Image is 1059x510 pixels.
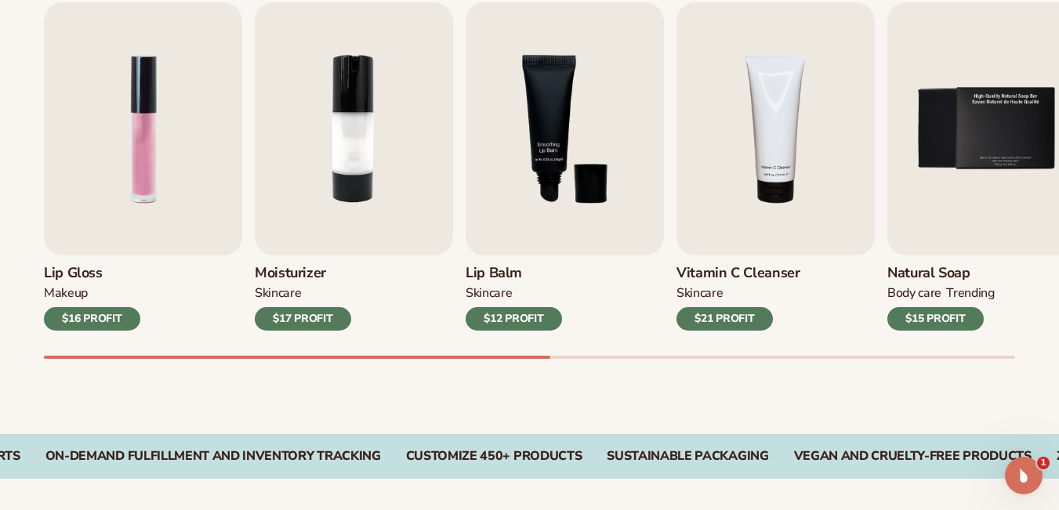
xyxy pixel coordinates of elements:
[946,285,994,302] div: TRENDING
[406,449,582,464] div: CUSTOMIZE 450+ PRODUCTS
[466,265,562,282] h3: Lip Balm
[1005,457,1043,494] iframe: Intercom live chat
[676,2,875,331] a: 4 / 9
[466,307,562,331] div: $12 PROFIT
[676,285,723,302] div: Skincare
[1037,457,1050,469] span: 1
[887,307,984,331] div: $15 PROFIT
[44,2,242,331] a: 1 / 9
[466,285,512,302] div: SKINCARE
[887,265,995,282] h3: Natural Soap
[676,265,800,282] h3: Vitamin C Cleanser
[44,265,140,282] h3: Lip Gloss
[45,449,381,464] div: On-Demand Fulfillment and Inventory Tracking
[607,449,768,464] div: SUSTAINABLE PACKAGING
[255,265,351,282] h3: Moisturizer
[44,285,88,302] div: MAKEUP
[255,307,351,331] div: $17 PROFIT
[794,449,1032,464] div: VEGAN AND CRUELTY-FREE PRODUCTS
[887,285,941,302] div: BODY Care
[255,2,453,331] a: 2 / 9
[676,307,773,331] div: $21 PROFIT
[255,285,301,302] div: SKINCARE
[44,307,140,331] div: $16 PROFIT
[466,2,664,331] a: 3 / 9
